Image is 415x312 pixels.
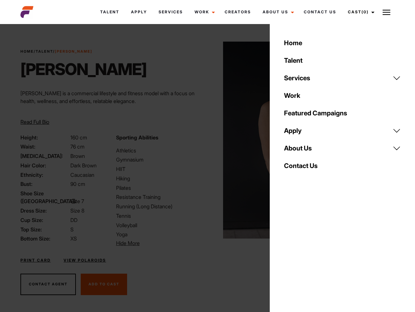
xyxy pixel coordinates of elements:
[70,226,74,233] span: S
[70,172,94,178] span: Caucasian
[116,230,201,238] li: Yoga
[116,147,204,154] li: Athletics
[20,89,204,105] p: [PERSON_NAME] is a commercial lifestyle and fitness model with a focus on health, wellness, and e...
[189,3,219,21] a: Work
[280,122,405,139] a: Apply
[20,171,69,179] span: Ethnicity:
[20,143,69,150] span: Waist:
[116,193,204,201] li: Resistance Training
[20,257,51,263] a: Print Card
[362,9,369,14] span: (0)
[116,202,204,210] li: Running (Long Distance)
[70,153,85,159] span: Brown
[20,49,92,54] span: / /
[70,235,77,242] span: XS
[280,87,405,104] a: Work
[298,3,342,21] a: Contact Us
[20,180,69,188] span: Bust:
[20,152,69,160] span: [MEDICAL_DATA]:
[70,143,85,150] span: 76 cm
[70,134,87,141] span: 160 cm
[219,3,257,21] a: Creators
[20,274,76,295] button: Contact Agent
[116,240,140,246] span: Hide More
[89,282,119,286] span: Add To Cast
[70,217,77,223] span: DD
[36,49,53,54] a: Talent
[64,257,106,263] a: View Polaroids
[20,134,69,141] span: Height:
[125,3,153,21] a: Apply
[55,49,92,54] strong: [PERSON_NAME]
[280,104,405,122] a: Featured Campaigns
[20,226,69,233] span: Top Size:
[20,207,69,214] span: Dress Size:
[116,165,204,173] li: HIIT
[20,49,34,54] a: Home
[20,118,49,126] button: Read Full Bio
[280,34,405,52] a: Home
[20,119,49,125] span: Read Full Bio
[20,235,69,242] span: Bottom Size:
[342,3,378,21] a: Cast(0)
[20,59,147,79] h1: [PERSON_NAME]
[116,221,201,229] li: Volleyball
[116,134,158,141] strong: Sporting Abilities
[70,198,84,204] span: Size 7
[20,162,69,169] span: Hair Color:
[20,189,69,205] span: Shoe Size ([GEOGRAPHIC_DATA]):
[94,3,125,21] a: Talent
[257,3,298,21] a: About Us
[116,212,204,220] li: Tennis
[280,52,405,69] a: Talent
[70,207,84,214] span: Size 8
[383,8,390,16] img: Burger icon
[70,181,85,187] span: 90 cm
[116,184,204,192] li: Pilates
[20,6,33,19] img: cropped-aefm-brand-fav-22-square.png
[20,110,204,134] p: Through her modeling and wellness brand, HEAL, she inspires others on their wellness journeys—cha...
[20,216,69,224] span: Cup Size:
[116,156,204,163] li: Gymnasium
[280,139,405,157] a: About Us
[116,175,204,182] li: Hiking
[153,3,189,21] a: Services
[81,274,127,295] button: Add To Cast
[280,69,405,87] a: Services
[70,162,97,169] span: Dark Brown
[280,157,405,175] a: Contact Us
